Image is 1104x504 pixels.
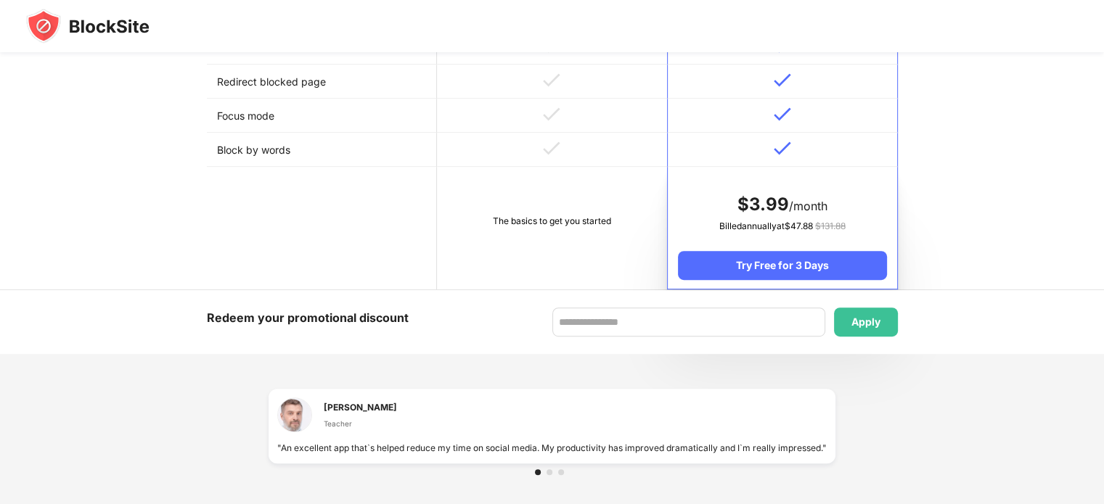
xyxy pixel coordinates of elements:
[207,133,437,167] td: Block by words
[277,397,312,432] img: testimonial-1.jpg
[543,107,560,121] img: v-grey.svg
[678,193,886,216] div: /month
[207,307,409,329] div: Redeem your promotional discount
[277,441,827,455] div: "An excellent app that`s helped reduce my time on social media. My productivity has improved dram...
[543,73,560,87] img: v-grey.svg
[678,251,886,280] div: Try Free for 3 Days
[678,219,886,234] div: Billed annually at $ 47.88
[774,73,791,87] img: v-blue.svg
[324,418,397,429] div: Teacher
[543,141,560,155] img: v-grey.svg
[26,9,150,44] img: blocksite-icon-black.svg
[851,316,880,328] div: Apply
[447,214,657,228] div: The basics to get you started
[737,194,789,215] span: $ 3.99
[207,99,437,133] td: Focus mode
[815,220,846,231] span: $ 131.88
[774,107,791,121] img: v-blue.svg
[324,400,397,414] div: [PERSON_NAME]
[207,65,437,99] td: Redirect blocked page
[774,141,791,155] img: v-blue.svg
